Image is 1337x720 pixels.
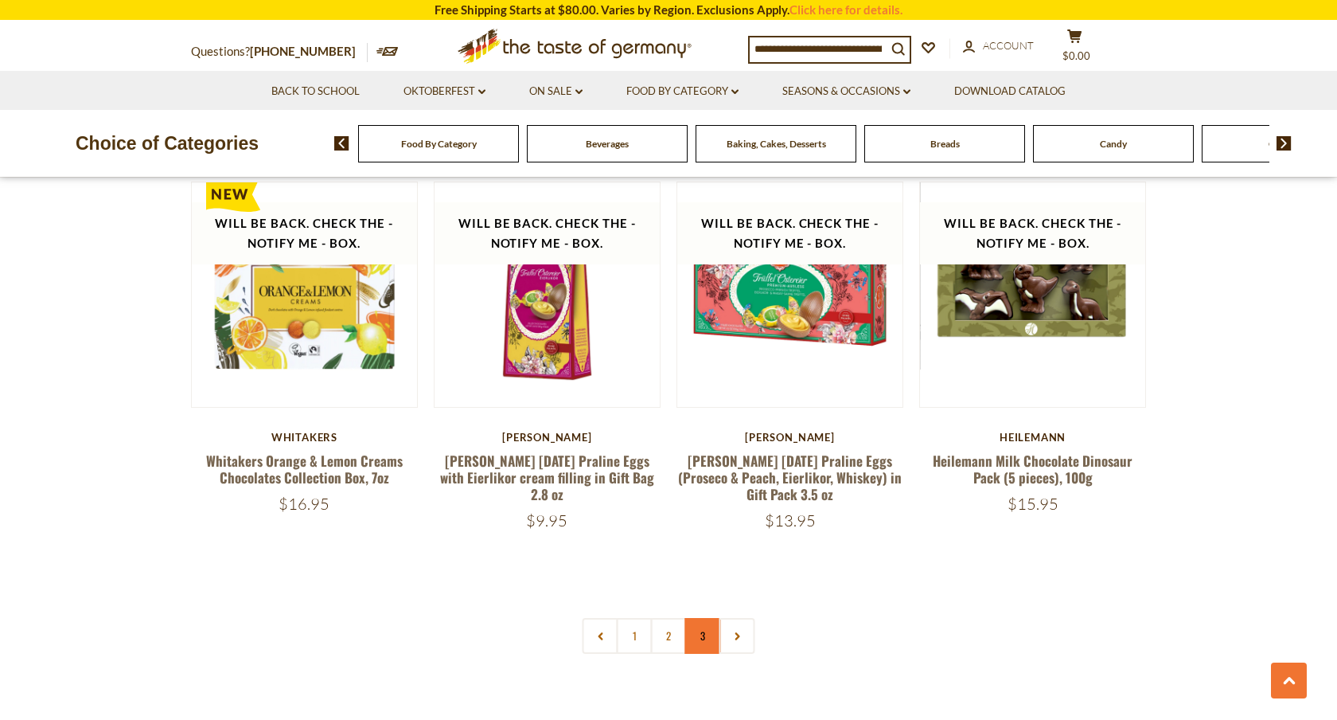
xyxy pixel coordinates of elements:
[271,83,360,100] a: Back to School
[920,182,1145,370] img: Heilemann Milk Chocolate Dinosaur Pack (5 pieces), 100g
[933,451,1132,487] a: Heilemann Milk Chocolate Dinosaur Pack (5 pieces), 100g
[954,83,1066,100] a: Download Catalog
[434,431,661,444] div: [PERSON_NAME]
[765,511,816,530] span: $13.95
[1100,138,1127,150] a: Candy
[191,431,418,444] div: Whitakers
[1062,49,1090,62] span: $0.00
[279,494,329,514] span: $16.95
[685,618,721,654] a: 3
[191,41,368,62] p: Questions?
[919,431,1146,444] div: Heilemann
[586,138,629,150] a: Beverages
[435,182,660,408] img: Reber Easter Praline Eggs with Eierlikor cream filling in Gift Bag 2.8 oz
[192,182,417,408] img: Whitakers Orange & Lemon Creams Chocolates Collection Box, 7oz
[983,39,1034,52] span: Account
[677,182,902,408] img: Reber Easter Praline Eggs (Proseco & Peach, Eierlikor, Whiskey) in Gift Pack 3.5 oz
[789,2,902,17] a: Click here for details.
[403,83,485,100] a: Oktoberfest
[401,138,477,150] a: Food By Category
[250,44,356,58] a: [PHONE_NUMBER]
[334,136,349,151] img: previous arrow
[440,451,654,505] a: [PERSON_NAME] [DATE] Praline Eggs with Eierlikor cream filling in Gift Bag 2.8 oz
[617,618,653,654] a: 1
[676,431,903,444] div: [PERSON_NAME]
[930,138,960,150] a: Breads
[1008,494,1058,514] span: $15.95
[526,511,567,530] span: $9.95
[782,83,910,100] a: Seasons & Occasions
[1050,29,1098,68] button: $0.00
[626,83,739,100] a: Food By Category
[963,37,1034,55] a: Account
[1277,136,1292,151] img: next arrow
[727,138,826,150] a: Baking, Cakes, Desserts
[529,83,583,100] a: On Sale
[678,451,902,505] a: [PERSON_NAME] [DATE] Praline Eggs (Proseco & Peach, Eierlikor, Whiskey) in Gift Pack 3.5 oz
[651,618,687,654] a: 2
[206,451,403,487] a: Whitakers Orange & Lemon Creams Chocolates Collection Box, 7oz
